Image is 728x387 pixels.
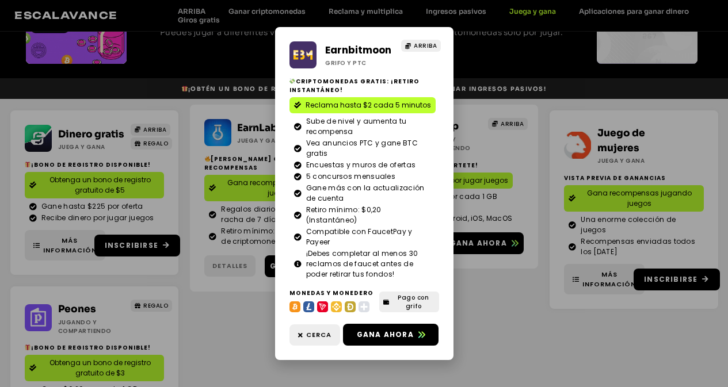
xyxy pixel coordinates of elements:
[306,205,382,225] font: Retiro mínimo: $0,20 (Instantáneo)
[306,138,418,158] font: Vea anuncios PTC y gane BTC gratis
[414,41,437,50] font: ARRIBA
[289,289,373,297] font: Monedas y Monedero
[343,324,439,346] a: Gana ahora
[289,324,340,346] a: Cerca
[306,160,416,170] font: Encuestas y muros de ofertas
[325,59,367,67] font: Grifo y PTC
[306,171,395,181] font: 5 concursos mensuales
[306,116,407,136] font: Sube de nivel y aumenta tu recompensa
[306,227,413,247] font: Compatible con FaucetPay y Payeer
[357,329,414,339] font: Gana ahora
[379,292,439,312] a: Pago con grifo
[398,293,429,311] font: Pago con grifo
[289,77,420,94] font: Criptomonedas gratis: ¡retiro instantáneo!
[306,248,418,279] font: ¡Debes completar al menos 30 reclamos de faucet antes de poder retirar tus fondos!
[306,100,431,110] font: Reclama hasta $2 cada 5 minutos
[289,78,295,84] img: 💸
[401,40,441,52] a: ARRIBA
[325,43,391,57] a: Earnbitmoon
[306,330,331,339] font: Cerca
[306,183,425,203] font: Gane más con la actualización de cuenta
[289,97,436,113] a: Reclama hasta $2 cada 5 minutos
